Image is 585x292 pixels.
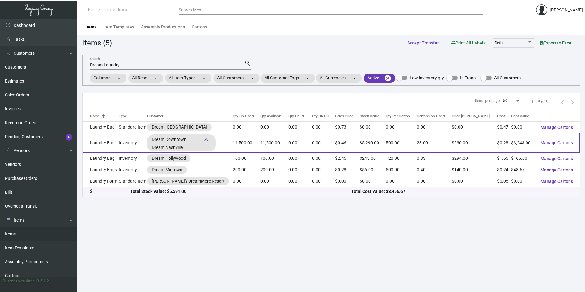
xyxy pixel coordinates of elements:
[312,121,335,133] td: 0.00
[312,164,335,176] td: 0.00
[536,176,578,187] button: Manage Cartons
[233,176,261,187] td: 0.00
[536,137,578,148] button: Manage Cartons
[452,176,497,187] td: $0.00
[118,8,127,12] span: Items
[288,164,312,176] td: 0.00
[152,135,211,144] div: Dream Downtown
[360,153,386,164] td: $245.00
[233,133,261,153] td: 11,500.00
[540,125,573,130] span: Manage Cartons
[360,113,386,119] div: Stock Value
[260,164,288,176] td: 200.00
[260,176,288,187] td: 0.00
[511,176,536,187] td: $0.00
[83,121,119,133] td: Laundry Bag
[260,113,288,119] div: Qty Available
[417,113,445,119] div: Cartons on Hand
[410,74,444,82] span: Low inventory qty
[130,188,351,195] div: Total Stock Value: $5,591.00
[497,121,511,133] td: $0.47
[511,153,536,164] td: $165.00
[312,113,335,119] div: Qty On SO
[417,176,452,187] td: 0.00
[304,74,311,82] mat-icon: arrow_drop_down
[417,133,452,153] td: 23.00
[152,155,186,162] div: Dream Hollywood
[451,40,485,45] span: Print All Labels
[192,24,207,30] div: Cartons
[335,121,360,133] td: $0.73
[103,8,112,12] span: Items
[312,176,335,187] td: 0.00
[386,153,417,164] td: 120.00
[360,121,386,133] td: $0.00
[119,113,127,119] div: Type
[288,113,305,119] div: Qty On PO
[152,74,160,82] mat-icon: arrow_drop_down
[312,133,335,153] td: 0.00
[402,37,444,49] button: Accept Transfer
[90,113,119,119] div: Name
[147,111,233,121] th: Customer
[233,113,254,119] div: Qty On Hand
[288,113,312,119] div: Qty On PO
[511,133,536,153] td: $3,243.00
[540,179,573,184] span: Manage Cartons
[312,153,335,164] td: 0.00
[536,164,578,176] button: Manage Cartons
[540,40,573,45] span: Export to Excel
[119,153,147,164] td: Inventory
[128,74,163,83] mat-chip: All Reps
[260,133,288,153] td: 11,500.00
[244,60,251,67] mat-icon: search
[452,113,497,119] div: Price [PERSON_NAME]
[335,176,360,187] td: $0.00
[497,113,505,119] div: Cost
[83,153,119,164] td: Laundry Bag
[550,7,583,13] div: [PERSON_NAME]
[360,113,379,119] div: Stock Value
[90,113,100,119] div: Name
[141,24,185,30] div: Assembly Productions
[417,113,452,119] div: Cartons on Hand
[540,156,573,161] span: Manage Cartons
[213,74,260,83] mat-chip: All Customers
[152,124,207,130] div: Dream [GEOGRAPHIC_DATA]
[90,74,126,83] mat-chip: Columns
[386,113,417,119] div: Qty Per Carton
[119,164,147,176] td: Inventory
[260,113,282,119] div: Qty Available
[511,113,529,119] div: Cost Value
[417,121,452,133] td: 0.00
[497,164,511,176] td: $0.24
[119,176,147,187] td: Standard Item
[452,153,497,164] td: $294.00
[36,278,49,284] div: 0.51.2
[386,121,417,133] td: 0.00
[540,167,573,172] span: Manage Cartons
[452,121,497,133] td: $0.00
[452,164,497,176] td: $140.00
[417,164,452,176] td: 0.40
[452,133,497,153] td: $230.00
[233,113,261,119] div: Qty On Hand
[503,99,520,103] mat-select: Items per page:
[557,97,567,107] button: Previous page
[288,153,312,164] td: 0.00
[497,133,511,153] td: $0.28
[83,164,119,176] td: Laundry Bags
[386,164,417,176] td: 500.00
[335,113,353,119] div: Sales Price
[288,121,312,133] td: 0.00
[511,164,536,176] td: $48.67
[83,133,119,153] td: Laundry Bag
[386,113,410,119] div: Qty Per Carton
[152,144,183,151] div: Dream Nashville
[417,153,452,164] td: 0.83
[261,74,315,83] mat-chip: All Customer Tags
[83,176,119,187] td: Laundry Form
[233,153,261,164] td: 100.00
[335,133,360,153] td: $0.46
[386,176,417,187] td: 0.00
